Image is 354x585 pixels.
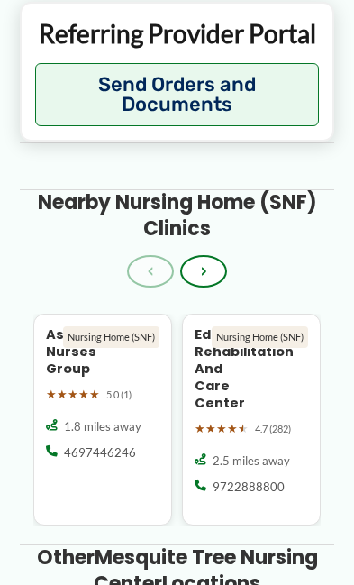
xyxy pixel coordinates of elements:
span: ★ [195,418,205,440]
div: Nursing Home (SNF) [63,326,159,348]
h4: Edgewood Rehabilitation and Care Center [195,326,205,412]
a: Edgewood Rehabilitation and Care Center Nursing Home (SNF) ★★★★★ 4.7 (282) 2.5 miles away 9722888800 [182,314,321,526]
div: Nursing Home (SNF) [212,326,308,348]
span: ★ [238,418,249,440]
span: 5.0 (1) [106,386,132,404]
span: ★ [57,384,68,406]
span: 2.5 miles away [213,452,290,469]
span: ★ [216,418,227,440]
h4: Associate Nurses Group [46,326,57,378]
button: Send Orders and Documents [35,63,318,126]
span: 1.8 miles away [64,418,141,434]
a: Associate Nurses Group Nursing Home (SNF) ★★★★★ 5.0 (1) 1.8 miles away 4697446246 [33,314,172,526]
span: 4697446246 [64,444,136,461]
span: 4.7 (282) [255,420,291,438]
h3: Nearby Nursing Home (SNF) Clinics [33,190,321,242]
span: ★ [78,384,89,406]
span: 9722888800 [213,479,285,495]
span: ★ [89,384,100,406]
button: › [180,255,227,288]
span: ★ [46,384,57,406]
span: ★ [227,418,238,440]
span: › [201,263,206,279]
p: Referring Provider Portal [35,17,318,50]
span: ★ [205,418,216,440]
span: ★ [68,384,78,406]
span: ‹ [148,263,153,279]
button: ‹ [127,255,174,288]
